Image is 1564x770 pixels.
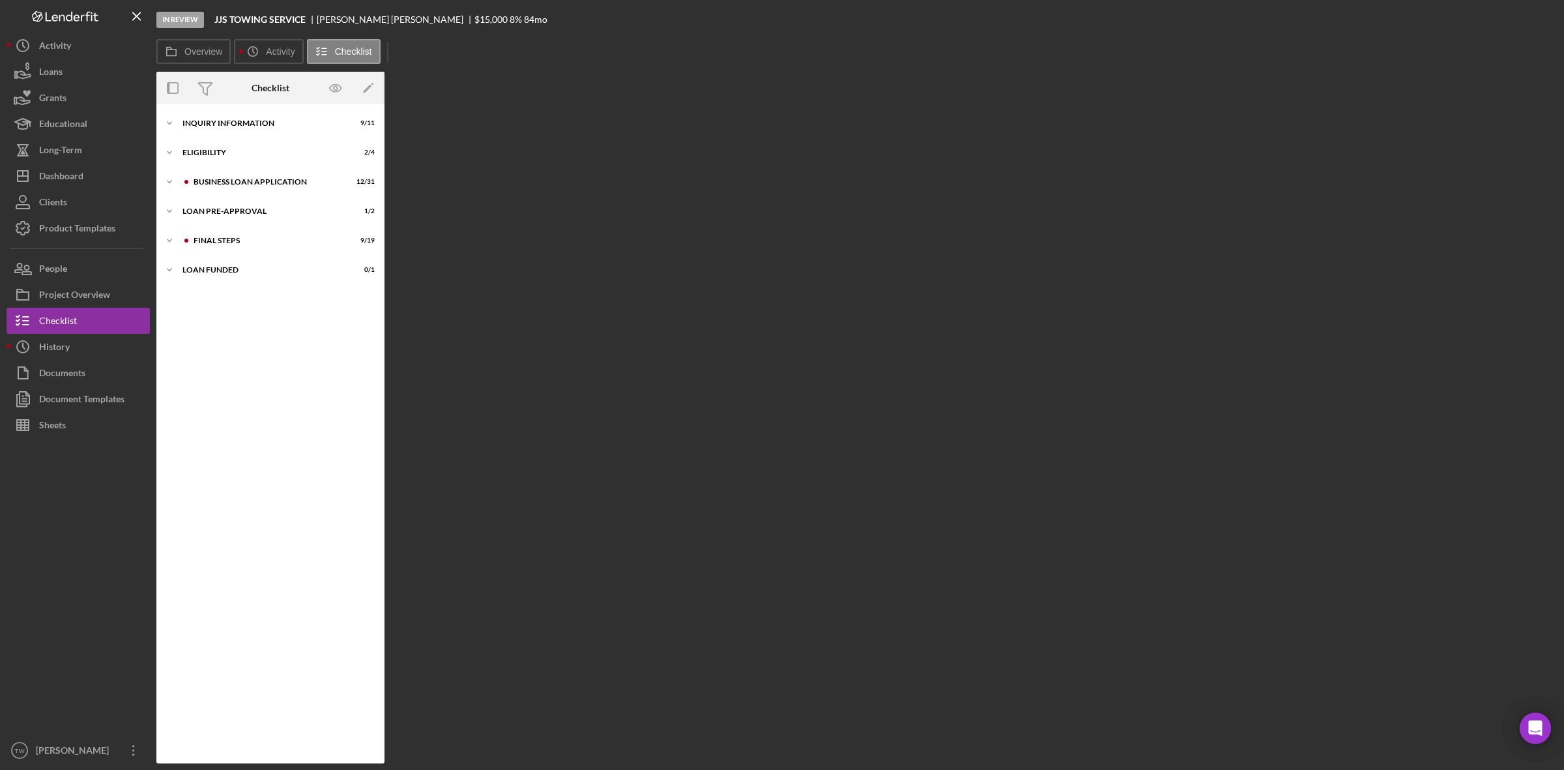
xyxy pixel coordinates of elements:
div: LOAN PRE-APPROVAL [182,207,342,215]
div: Open Intercom Messenger [1520,713,1551,744]
b: JJS TOWING SERVICE [214,14,306,25]
div: [PERSON_NAME] [PERSON_NAME] [317,14,474,25]
div: LOAN FUNDED [182,266,342,274]
div: 9 / 19 [351,237,375,244]
div: FINAL STEPS [194,237,342,244]
div: Checklist [39,308,77,337]
div: People [39,256,67,285]
button: Checklist [7,308,150,334]
button: Checklist [307,39,381,64]
button: TW[PERSON_NAME] [7,737,150,763]
button: Educational [7,111,150,137]
div: 1 / 2 [351,207,375,215]
button: People [7,256,150,282]
button: Dashboard [7,163,150,189]
div: 2 / 4 [351,149,375,156]
div: [PERSON_NAME] [33,737,117,767]
div: Clients [39,189,67,218]
div: 12 / 31 [351,178,375,186]
label: Activity [266,46,295,57]
div: 0 / 1 [351,266,375,274]
button: Grants [7,85,150,111]
div: History [39,334,70,363]
div: Dashboard [39,163,83,192]
div: Grants [39,85,66,114]
div: Product Templates [39,215,115,244]
div: Project Overview [39,282,110,311]
div: ELIGIBILITY [182,149,342,156]
button: Activity [234,39,303,64]
div: Document Templates [39,386,124,415]
button: Clients [7,189,150,215]
button: Project Overview [7,282,150,308]
button: Product Templates [7,215,150,241]
div: Documents [39,360,85,389]
button: Activity [7,33,150,59]
text: TW [15,747,25,754]
button: Sheets [7,412,150,438]
button: Long-Term [7,137,150,163]
div: INQUIRY INFORMATION [182,119,342,127]
div: In Review [156,12,204,28]
button: Overview [156,39,231,64]
div: BUSINESS LOAN APPLICATION [194,178,342,186]
button: Documents [7,360,150,386]
div: 8 % [510,14,522,25]
div: Loans [39,59,63,88]
span: $15,000 [474,14,508,25]
button: Loans [7,59,150,85]
button: Document Templates [7,386,150,412]
div: Activity [39,33,71,62]
div: Educational [39,111,87,140]
div: Sheets [39,412,66,441]
label: Overview [184,46,222,57]
div: Long-Term [39,137,82,166]
div: Checklist [252,83,289,93]
div: 84 mo [524,14,547,25]
div: 9 / 11 [351,119,375,127]
button: History [7,334,150,360]
label: Checklist [335,46,372,57]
